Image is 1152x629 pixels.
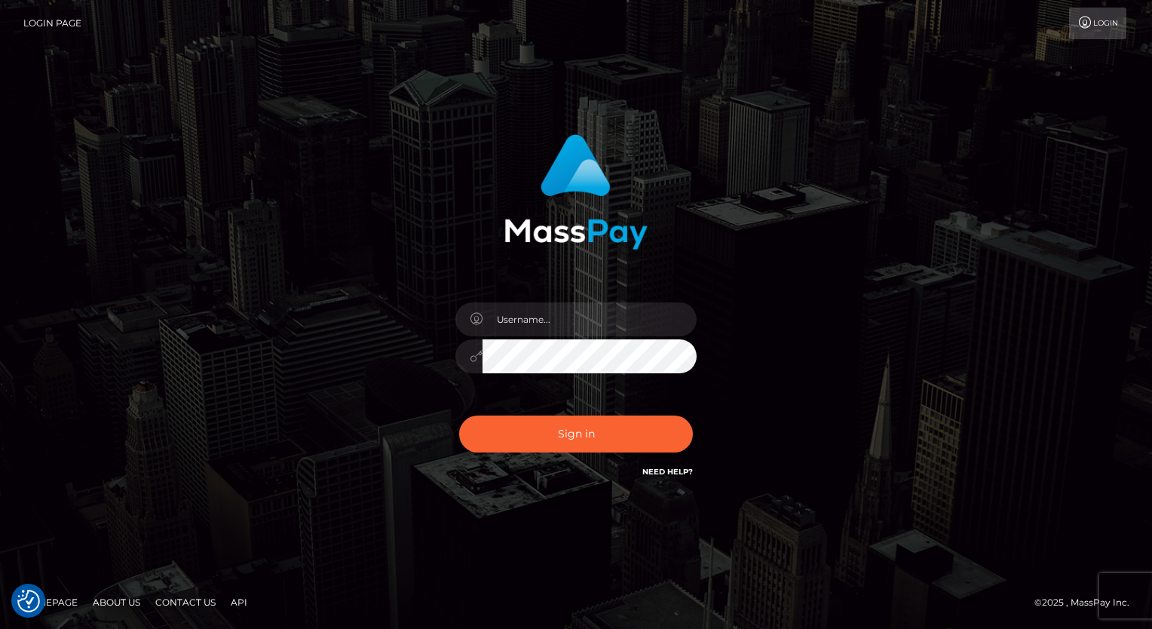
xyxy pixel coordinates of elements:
input: Username... [483,302,697,336]
a: API [225,591,253,614]
div: © 2025 , MassPay Inc. [1034,594,1141,611]
button: Sign in [459,416,693,453]
button: Consent Preferences [17,590,40,612]
a: Need Help? [642,467,693,477]
img: MassPay Login [504,134,648,250]
a: About Us [87,591,146,614]
a: Contact Us [149,591,222,614]
a: Login Page [23,8,81,39]
img: Revisit consent button [17,590,40,612]
a: Login [1069,8,1126,39]
a: Homepage [17,591,84,614]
